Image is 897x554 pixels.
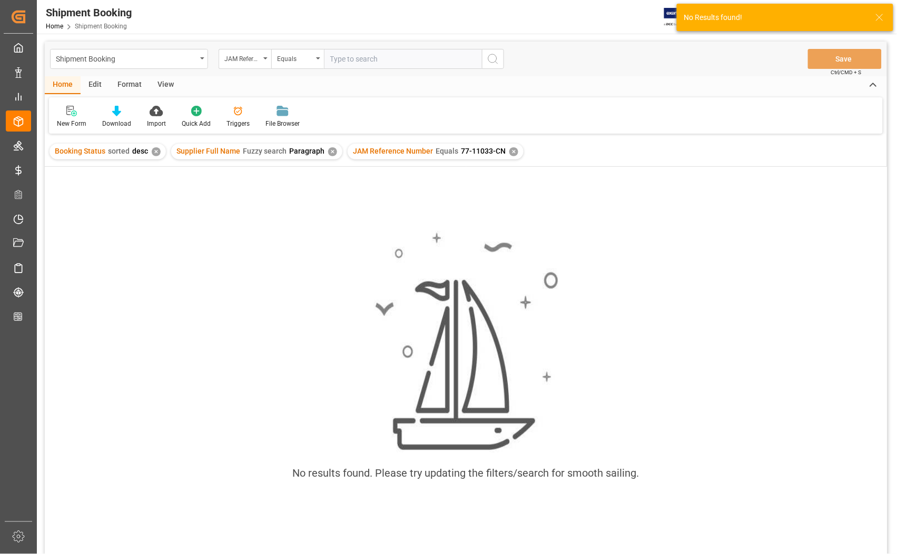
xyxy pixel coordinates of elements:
div: New Form [57,119,86,128]
img: smooth_sailing.jpeg [374,231,558,452]
span: 77-11033-CN [461,147,506,155]
span: Supplier Full Name [176,147,240,155]
div: View [150,76,182,94]
button: open menu [50,49,208,69]
span: Ctrl/CMD + S [831,68,862,76]
a: Home [46,23,63,30]
div: Import [147,119,166,128]
input: Type to search [324,49,482,69]
div: No Results found! [684,12,865,23]
div: Shipment Booking [46,5,132,21]
div: Triggers [226,119,250,128]
span: sorted [108,147,130,155]
button: open menu [219,49,271,69]
span: JAM Reference Number [353,147,433,155]
div: Equals [277,52,313,64]
button: Save [808,49,882,69]
img: Exertis%20JAM%20-%20Email%20Logo.jpg_1722504956.jpg [664,8,701,26]
div: Download [102,119,131,128]
div: ✕ [152,147,161,156]
span: Equals [436,147,458,155]
button: search button [482,49,504,69]
div: Shipment Booking [56,52,196,65]
span: Booking Status [55,147,105,155]
button: open menu [271,49,324,69]
span: desc [132,147,148,155]
span: Fuzzy search [243,147,287,155]
div: Home [45,76,81,94]
div: ✕ [328,147,337,156]
div: Quick Add [182,119,211,128]
div: ✕ [509,147,518,156]
div: No results found. Please try updating the filters/search for smooth sailing. [293,465,639,481]
div: Format [110,76,150,94]
div: Edit [81,76,110,94]
div: File Browser [265,119,300,128]
div: JAM Reference Number [224,52,260,64]
span: Paragraph [289,147,324,155]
